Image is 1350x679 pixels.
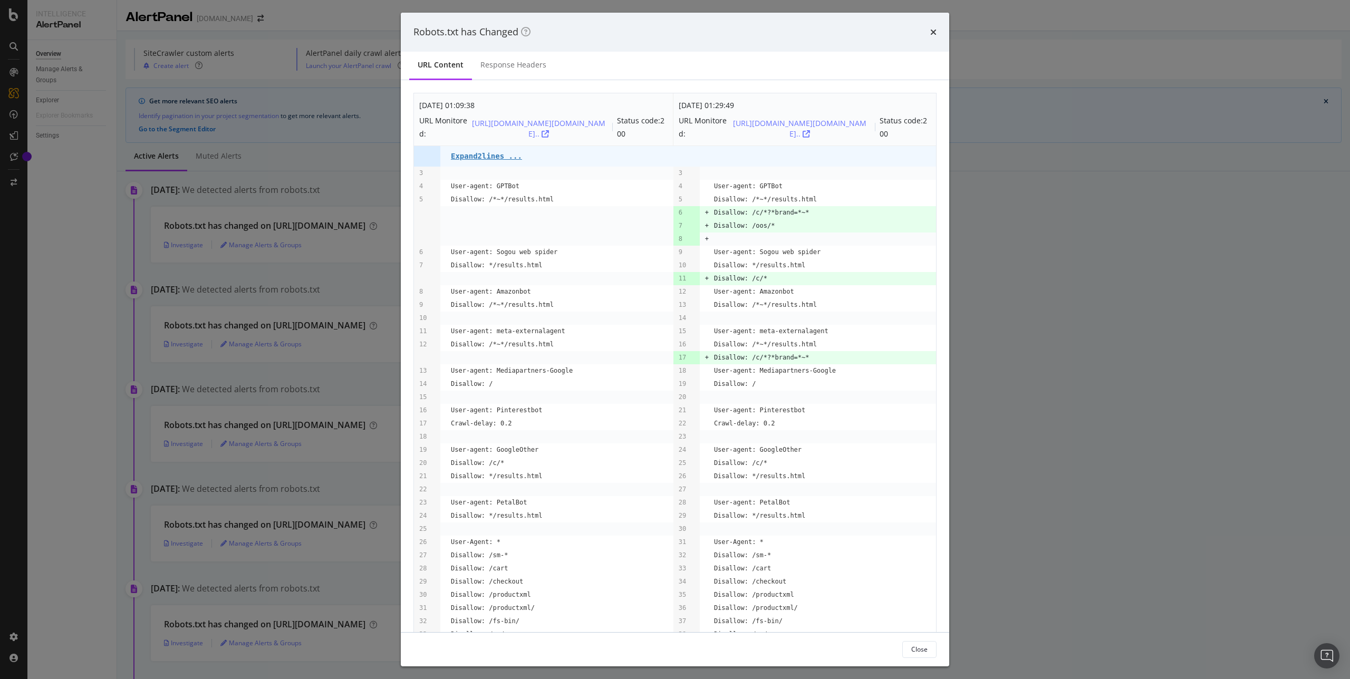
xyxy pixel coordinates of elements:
[679,470,686,483] pre: 26
[714,246,821,259] pre: User-agent: Sogou web spider
[1314,643,1339,668] div: Open Intercom Messenger
[714,377,756,391] pre: Disallow: /
[714,602,798,615] pre: Disallow: /productxml/
[419,391,427,404] pre: 15
[714,536,764,549] pre: User-Agent: *
[419,496,427,509] pre: 23
[480,60,546,70] div: Response Headers
[451,443,538,457] pre: User-agent: GoogleOther
[419,180,423,193] pre: 4
[679,272,686,285] pre: 11
[729,118,871,128] a: [URL][DOMAIN_NAME][DOMAIN_NAME]..
[714,496,790,509] pre: User-agent: PetalBot
[679,417,686,430] pre: 22
[469,120,608,137] button: [URL][DOMAIN_NAME][DOMAIN_NAME]..
[469,118,608,139] div: [URL][DOMAIN_NAME][DOMAIN_NAME]..
[714,549,771,562] pre: Disallow: /sm-*
[451,364,573,377] pre: User-agent: Mediapartners-Google
[451,193,554,206] pre: Disallow: /*~*/results.html
[469,118,608,128] a: [URL][DOMAIN_NAME][DOMAIN_NAME]..
[451,259,542,272] pre: Disallow: */results.html
[679,536,686,549] pre: 31
[679,114,931,140] div: URL Monitored: Status code: 200
[679,443,686,457] pre: 24
[419,377,427,391] pre: 14
[451,628,504,641] pre: Disallow: /se/
[401,13,949,666] div: modal
[419,536,427,549] pre: 26
[419,470,427,483] pre: 21
[419,325,427,338] pre: 11
[419,298,423,312] pre: 9
[714,285,794,298] pre: User-agent: Amazonbot
[451,377,493,391] pre: Disallow: /
[451,602,535,615] pre: Disallow: /productxml/
[419,193,423,206] pre: 5
[679,180,682,193] pre: 4
[413,25,531,39] div: Robots.txt has Changed
[679,404,686,417] pre: 21
[451,417,512,430] pre: Crawl-delay: 0.2
[714,259,805,272] pre: Disallow: */results.html
[729,120,871,137] button: [URL][DOMAIN_NAME][DOMAIN_NAME]..
[729,118,871,139] div: [URL][DOMAIN_NAME][DOMAIN_NAME]..
[705,206,709,219] pre: +
[679,364,686,377] pre: 18
[714,404,805,417] pre: User-agent: Pinterestbot
[679,312,686,325] pre: 14
[714,180,783,193] pre: User-agent: GPTBot
[419,114,668,140] div: URL Monitored: Status code: 200
[705,232,709,246] pre: +
[419,364,427,377] pre: 13
[419,575,427,588] pre: 29
[714,206,809,219] pre: Disallow: /c/*?*brand=*~*
[705,272,709,285] pre: +
[419,588,427,602] pre: 30
[419,615,427,628] pre: 32
[679,628,686,641] pre: 38
[419,259,423,272] pre: 7
[451,404,542,417] pre: User-agent: Pinterestbot
[714,588,794,602] pre: Disallow: /productxml
[679,615,686,628] pre: 37
[902,641,937,658] button: Close
[451,152,522,160] pre: Expand 2 lines ...
[679,377,686,391] pre: 19
[451,588,531,602] pre: Disallow: /productxml
[451,575,523,588] pre: Disallow: /checkout
[419,246,423,259] pre: 6
[679,496,686,509] pre: 28
[679,588,686,602] pre: 35
[714,298,817,312] pre: Disallow: /*~*/results.html
[679,246,682,259] pre: 9
[679,298,686,312] pre: 13
[419,312,427,325] pre: 10
[679,167,682,180] pre: 3
[705,219,709,232] pre: +
[679,259,686,272] pre: 10
[419,285,423,298] pre: 8
[679,206,682,219] pre: 6
[679,325,686,338] pre: 15
[714,325,828,338] pre: User-agent: meta-externalagent
[930,25,937,39] div: times
[714,562,771,575] pre: Disallow: /cart
[451,285,531,298] pre: User-agent: Amazonbot
[451,180,519,193] pre: User-agent: GPTBot
[451,298,554,312] pre: Disallow: /*~*/results.html
[679,509,686,522] pre: 29
[679,430,686,443] pre: 23
[679,522,686,536] pre: 30
[679,602,686,615] pre: 36
[714,615,783,628] pre: Disallow: /fs-bin/
[714,193,817,206] pre: Disallow: /*~*/results.html
[419,509,427,522] pre: 24
[679,338,686,351] pre: 16
[451,562,508,575] pre: Disallow: /cart
[679,562,686,575] pre: 33
[679,457,686,470] pre: 25
[451,338,554,351] pre: Disallow: /*~*/results.html
[679,575,686,588] pre: 34
[714,443,802,457] pre: User-agent: GoogleOther
[679,549,686,562] pre: 32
